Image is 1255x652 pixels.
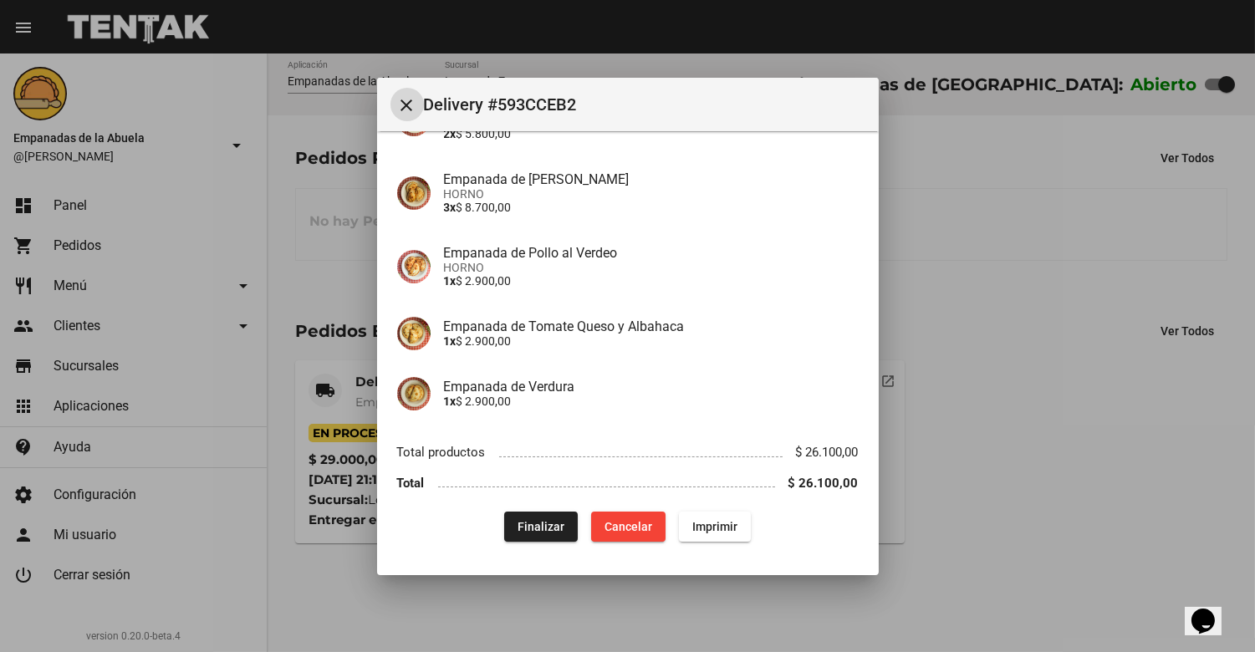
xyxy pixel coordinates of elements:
p: $ 8.700,00 [444,201,859,214]
p: $ 2.900,00 [444,274,859,288]
span: HORNO [444,261,859,274]
span: Finalizar [518,520,564,533]
button: Finalizar [504,512,578,542]
b: 1x [444,274,457,288]
b: 1x [444,334,457,348]
li: Total productos $ 26.100,00 [397,437,859,468]
span: Cancelar [605,520,652,533]
span: Imprimir [692,520,737,533]
img: f753fea7-0f09-41b3-9a9e-ddb84fc3b359.jpg [397,176,431,210]
p: $ 5.800,00 [444,127,859,140]
b: 1x [444,395,457,408]
p: $ 2.900,00 [444,334,859,348]
img: 80da8329-9e11-41ab-9a6e-ba733f0c0218.jpg [397,377,431,410]
span: Delivery #593CCEB2 [424,91,865,118]
h4: Empanada de Verdura [444,379,859,395]
iframe: chat widget [1185,585,1238,635]
b: 3x [444,201,457,214]
span: HORNO [444,187,859,201]
img: b2392df3-fa09-40df-9618-7e8db6da82b5.jpg [397,317,431,350]
img: b535b57a-eb23-4682-a080-b8c53aa6123f.jpg [397,250,431,283]
h4: Empanada de Tomate Queso y Albahaca [444,318,859,334]
button: Cancelar [591,512,666,542]
button: Cerrar [390,88,424,121]
li: Total $ 26.100,00 [397,467,859,498]
h4: Empanada de [PERSON_NAME] [444,171,859,187]
h4: Empanada de Pollo al Verdeo [444,245,859,261]
mat-icon: Cerrar [397,95,417,115]
p: $ 2.900,00 [444,395,859,408]
b: 2x [444,127,457,140]
button: Imprimir [679,512,751,542]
